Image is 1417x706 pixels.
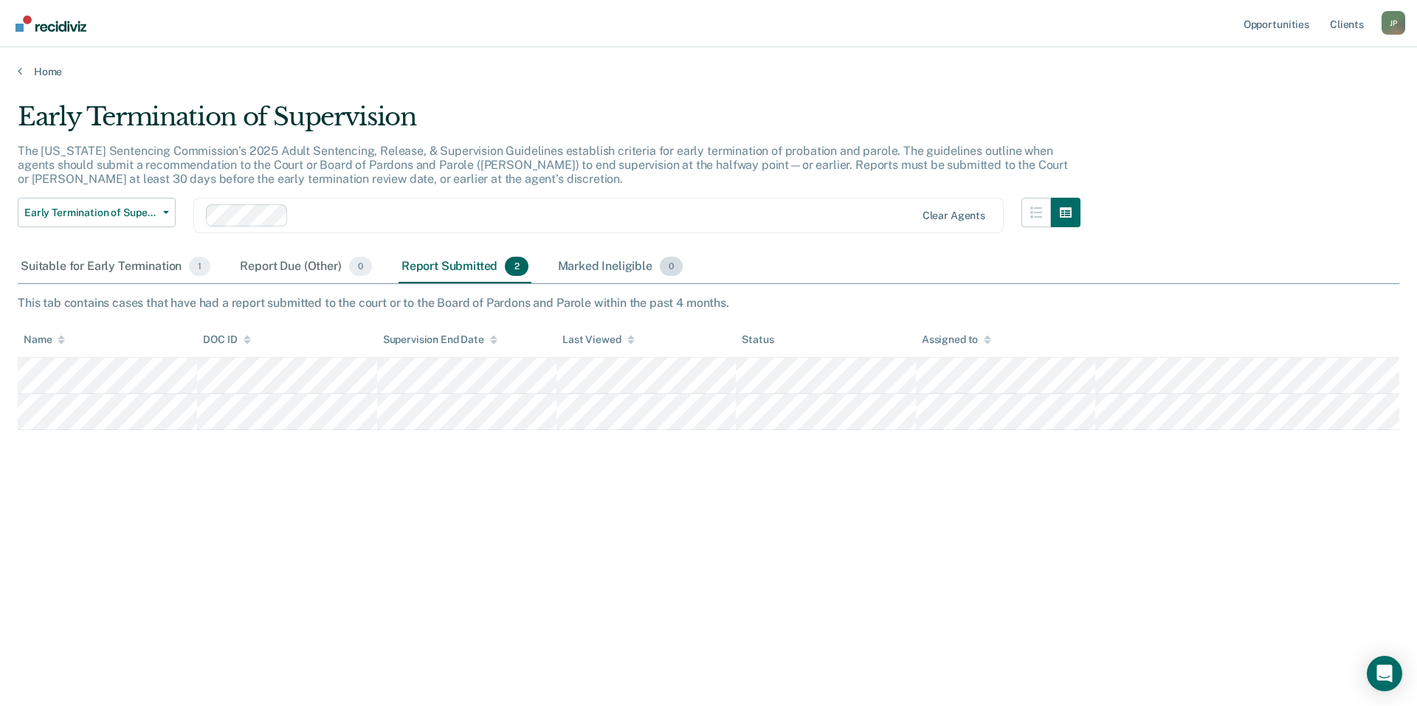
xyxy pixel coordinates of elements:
div: Report Due (Other)0 [237,251,374,283]
div: DOC ID [203,333,250,346]
span: 0 [660,257,683,276]
span: Early Termination of Supervision [24,207,157,219]
div: Name [24,333,65,346]
div: Suitable for Early Termination1 [18,251,213,283]
div: Report Submitted2 [399,251,531,283]
span: 1 [189,257,210,276]
div: Status [742,333,773,346]
div: This tab contains cases that have had a report submitted to the court or to the Board of Pardons ... [18,296,1399,310]
div: Assigned to [922,333,991,346]
span: 2 [505,257,528,276]
div: Early Termination of Supervision [18,102,1080,144]
a: Home [18,65,1399,78]
div: Supervision End Date [383,333,497,346]
button: Early Termination of Supervision [18,198,176,227]
div: Marked Ineligible0 [555,251,686,283]
button: Profile dropdown button [1382,11,1405,35]
div: Clear agents [923,210,985,222]
div: Open Intercom Messenger [1367,656,1402,691]
div: J P [1382,11,1405,35]
img: Recidiviz [15,15,86,32]
span: 0 [349,257,372,276]
div: Last Viewed [562,333,634,346]
p: The [US_STATE] Sentencing Commission’s 2025 Adult Sentencing, Release, & Supervision Guidelines e... [18,144,1068,186]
